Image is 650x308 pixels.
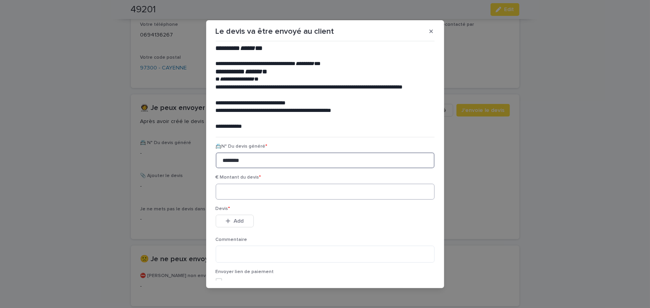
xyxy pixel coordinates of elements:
span: 📇N° Du devis généré [216,144,268,149]
button: Add [216,215,254,227]
span: € Montant du devis [216,175,261,180]
p: Le devis va être envoyé au client [216,27,334,36]
span: Add [234,218,244,224]
span: Devis [216,206,230,211]
span: Envoyer lien de paiement [216,269,274,274]
span: Commentaire [216,237,247,242]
